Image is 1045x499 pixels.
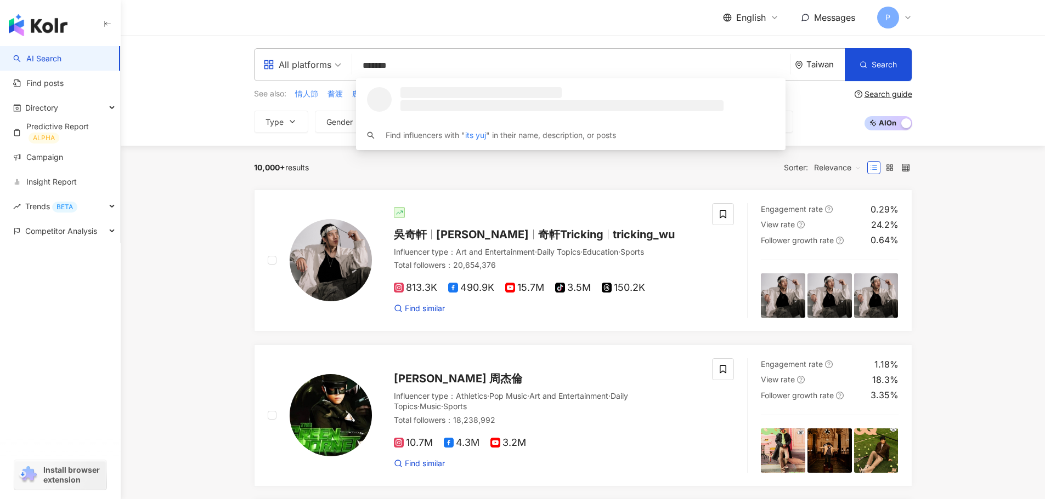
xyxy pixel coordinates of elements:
[580,247,583,256] span: ·
[613,228,675,241] span: tricking_wu
[761,359,823,369] span: Engagement rate
[295,88,318,99] span: 情人節
[13,152,63,163] a: Campaign
[394,437,433,449] span: 10.7M
[489,391,527,400] span: Pop Music
[9,14,67,36] img: logo
[43,465,103,485] span: Install browser extension
[443,402,467,411] span: Sports
[254,88,286,99] span: See also:
[527,391,529,400] span: ·
[18,466,38,484] img: chrome extension
[441,402,443,411] span: ·
[761,236,834,245] span: Follower growth rate
[394,372,522,385] span: [PERSON_NAME] 周杰倫
[456,391,487,400] span: Athletics
[254,163,285,172] span: 10,000+
[620,247,644,256] span: Sports
[386,129,616,141] div: Find influencers with " " in their name, description, or posts
[52,202,77,213] div: BETA
[608,391,611,400] span: ·
[352,88,398,99] span: 農曆七月十五
[872,374,899,386] div: 18.3%
[505,282,544,294] span: 15.7M
[487,391,489,400] span: ·
[394,391,628,411] span: Daily Topics
[394,282,437,294] span: 813.3K
[795,61,803,69] span: environment
[367,131,375,139] span: search
[807,273,852,318] img: post-image
[25,95,58,120] span: Directory
[394,458,445,469] a: Find similar
[465,130,486,140] span: its yuj
[871,389,899,401] div: 3.35%
[761,428,805,473] img: post-image
[456,247,535,256] span: Art and Entertainment
[14,460,106,490] a: chrome extensionInstall browser extension
[814,12,855,23] span: Messages
[797,221,805,228] span: question-circle
[602,282,645,294] span: 150.2K
[405,303,445,314] span: Find similar
[254,163,309,172] div: results
[871,203,899,215] div: 0.29%
[871,219,899,231] div: 24.2%
[872,60,897,69] span: Search
[535,247,537,256] span: ·
[263,56,331,73] div: All platforms
[13,78,64,89] a: Find posts
[290,374,372,456] img: KOL Avatar
[254,111,308,133] button: Type
[538,228,603,241] span: 奇軒Tricking
[825,205,833,213] span: question-circle
[583,247,618,256] span: Education
[814,159,861,176] span: Relevance
[394,415,699,426] div: Total followers ： 18,238,992
[854,273,899,318] img: post-image
[405,458,445,469] span: Find similar
[871,234,899,246] div: 0.64%
[761,220,795,229] span: View rate
[394,260,699,271] div: Total followers ： 20,654,376
[327,88,343,100] button: 普渡
[784,159,867,176] div: Sorter:
[537,247,580,256] span: Daily Topics
[490,437,526,449] span: 3.2M
[761,375,795,384] span: View rate
[444,437,479,449] span: 4.3M
[618,247,620,256] span: ·
[315,111,377,133] button: Gender
[874,358,899,370] div: 1.18%
[825,360,833,368] span: question-circle
[290,219,372,301] img: KOL Avatar
[394,303,445,314] a: Find similar
[420,402,441,411] span: Music
[448,282,494,294] span: 490.9K
[254,345,912,486] a: KOL Avatar[PERSON_NAME] 周杰倫Influencer type：Athletics·Pop Music·Art and Entertainment·Daily Topics...
[761,391,834,400] span: Follower growth rate
[13,203,21,210] span: rise
[854,428,899,473] img: post-image
[327,88,343,99] span: 普渡
[417,402,420,411] span: ·
[555,282,591,294] span: 3.5M
[254,190,912,331] a: KOL Avatar吳奇軒[PERSON_NAME]奇軒Trickingtricking_wuInfluencer type：Art and Entertainment·Daily Topics...
[836,392,844,399] span: question-circle
[836,237,844,244] span: question-circle
[266,118,284,127] span: Type
[436,228,529,241] span: [PERSON_NAME]
[25,219,97,243] span: Competitor Analysis
[25,194,77,219] span: Trends
[736,12,766,24] span: English
[13,53,61,64] a: searchAI Search
[326,118,353,127] span: Gender
[529,391,608,400] span: Art and Entertainment
[394,246,699,257] div: Influencer type ：
[394,391,699,412] div: Influencer type ：
[394,228,427,241] span: 吳奇軒
[797,376,805,383] span: question-circle
[13,121,111,144] a: Predictive ReportALPHA
[845,48,912,81] button: Search
[13,176,77,187] a: Insight Report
